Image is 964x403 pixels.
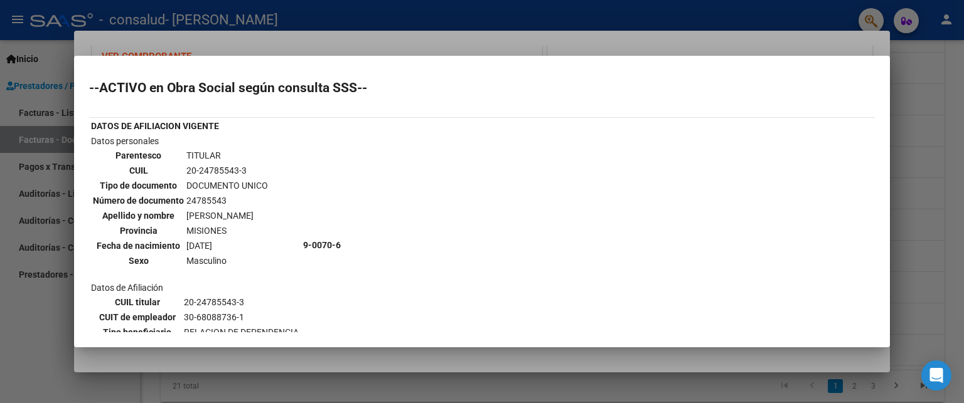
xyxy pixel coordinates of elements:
td: 20-24785543-3 [186,164,269,177]
th: Sexo [92,254,185,268]
td: Datos personales Datos de Afiliación [90,134,301,356]
th: Fecha de nacimiento [92,239,185,253]
th: CUIT de empleador [92,310,182,324]
b: 9-0070-6 [303,240,341,250]
th: Provincia [92,224,185,238]
td: TITULAR [186,149,269,162]
td: RELACION DE DEPENDENCIA [183,325,299,339]
th: Parentesco [92,149,185,162]
td: 30-68088736-1 [183,310,299,324]
div: Open Intercom Messenger [921,360,951,390]
th: Apellido y nombre [92,209,185,222]
td: 24785543 [186,194,269,207]
th: Número de documento [92,194,185,207]
th: CUIL titular [92,295,182,309]
td: [PERSON_NAME] [186,209,269,222]
td: DOCUMENTO UNICO [186,179,269,192]
td: MISIONES [186,224,269,238]
th: Tipo beneficiario [92,325,182,339]
th: Tipo de documento [92,179,185,192]
td: [DATE] [186,239,269,253]
td: 20-24785543-3 [183,295,299,309]
h2: --ACTIVO en Obra Social según consulta SSS-- [89,81,875,94]
b: DATOS DE AFILIACION VIGENTE [91,121,219,131]
td: Masculino [186,254,269,268]
th: CUIL [92,164,185,177]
